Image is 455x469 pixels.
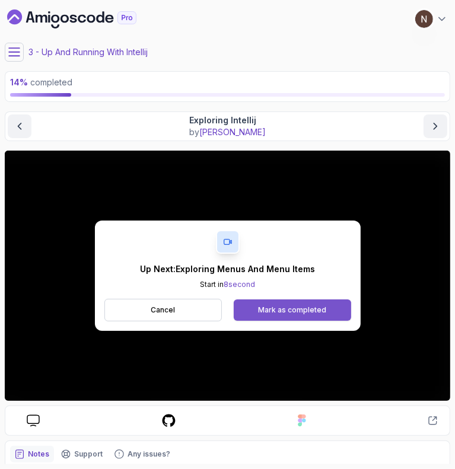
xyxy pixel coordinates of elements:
button: Cancel [104,299,222,321]
div: Mark as completed [258,305,326,315]
p: Cancel [151,305,175,315]
span: [PERSON_NAME] [199,127,266,137]
span: completed [10,77,72,87]
button: user profile image [415,9,448,28]
p: by [189,126,266,138]
button: previous content [8,114,31,138]
iframe: 4 - Exploring IntelliJ [5,151,450,401]
span: 8 second [224,280,255,289]
button: Feedback button [110,446,175,462]
p: Notes [28,449,49,459]
a: course slides [17,414,49,427]
span: 14 % [10,77,28,87]
button: Mark as completed [234,299,351,321]
p: Support [74,449,103,459]
p: Exploring Intellij [189,114,266,126]
p: Up Next: Exploring Menus And Menu Items [140,263,315,275]
a: Dashboard [7,9,164,28]
img: user profile image [415,10,433,28]
button: Support button [56,446,107,462]
button: notes button [10,446,54,462]
p: 3 - Up And Running With Intellij [28,46,148,58]
p: Start in [140,280,315,289]
a: course repo [152,413,186,428]
button: next content [424,114,447,138]
p: Any issues? [128,449,170,459]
